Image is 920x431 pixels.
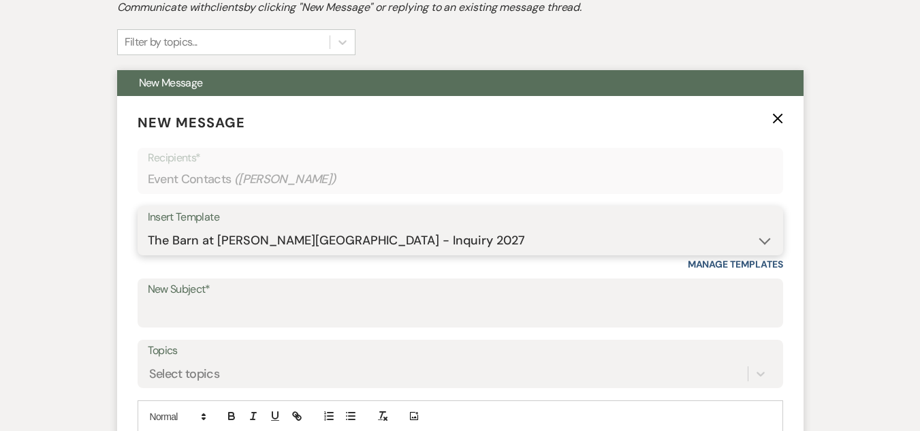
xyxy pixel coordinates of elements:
[148,208,773,227] div: Insert Template
[148,149,773,167] p: Recipients*
[688,258,783,270] a: Manage Templates
[148,166,773,193] div: Event Contacts
[148,280,773,300] label: New Subject*
[149,364,220,383] div: Select topics
[125,34,197,50] div: Filter by topics...
[234,170,336,189] span: ( [PERSON_NAME] )
[148,341,773,361] label: Topics
[138,114,245,131] span: New Message
[139,76,203,90] span: New Message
